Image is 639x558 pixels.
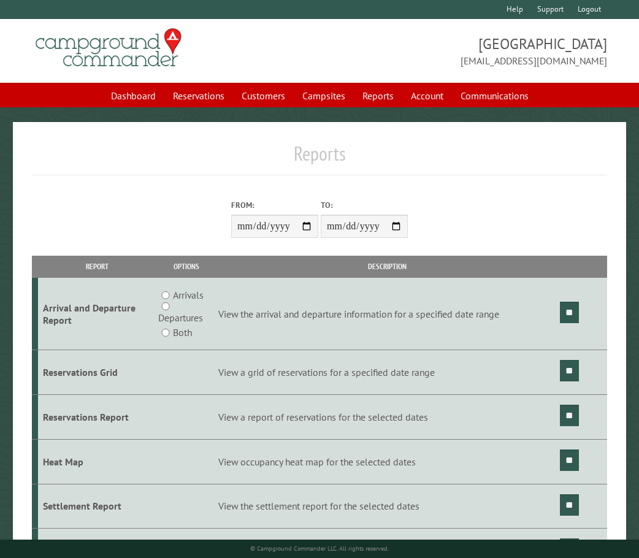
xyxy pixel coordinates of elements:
th: Description [216,256,558,277]
small: © Campground Commander LLC. All rights reserved. [250,545,389,552]
a: Communications [453,84,536,107]
td: View a report of reservations for the selected dates [216,394,558,439]
td: View the arrival and departure information for a specified date range [216,278,558,350]
a: Campsites [295,84,353,107]
label: Arrivals [173,288,204,302]
td: Arrival and Departure Report [38,278,156,350]
td: Heat Map [38,439,156,484]
h1: Reports [32,142,607,175]
td: Reservations Grid [38,350,156,395]
th: Options [156,256,216,277]
td: Reservations Report [38,394,156,439]
th: Report [38,256,156,277]
img: Campground Commander [32,24,185,72]
span: [GEOGRAPHIC_DATA] [EMAIL_ADDRESS][DOMAIN_NAME] [319,34,607,68]
label: From: [231,199,318,211]
a: Reservations [166,84,232,107]
label: Both [173,325,192,340]
a: Dashboard [104,84,163,107]
a: Customers [234,84,293,107]
td: View occupancy heat map for the selected dates [216,439,558,484]
a: Account [404,84,451,107]
a: Reports [355,84,401,107]
label: To: [321,199,408,211]
td: Settlement Report [38,484,156,529]
td: View the settlement report for the selected dates [216,484,558,529]
td: View a grid of reservations for a specified date range [216,350,558,395]
label: Departures [158,310,203,325]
